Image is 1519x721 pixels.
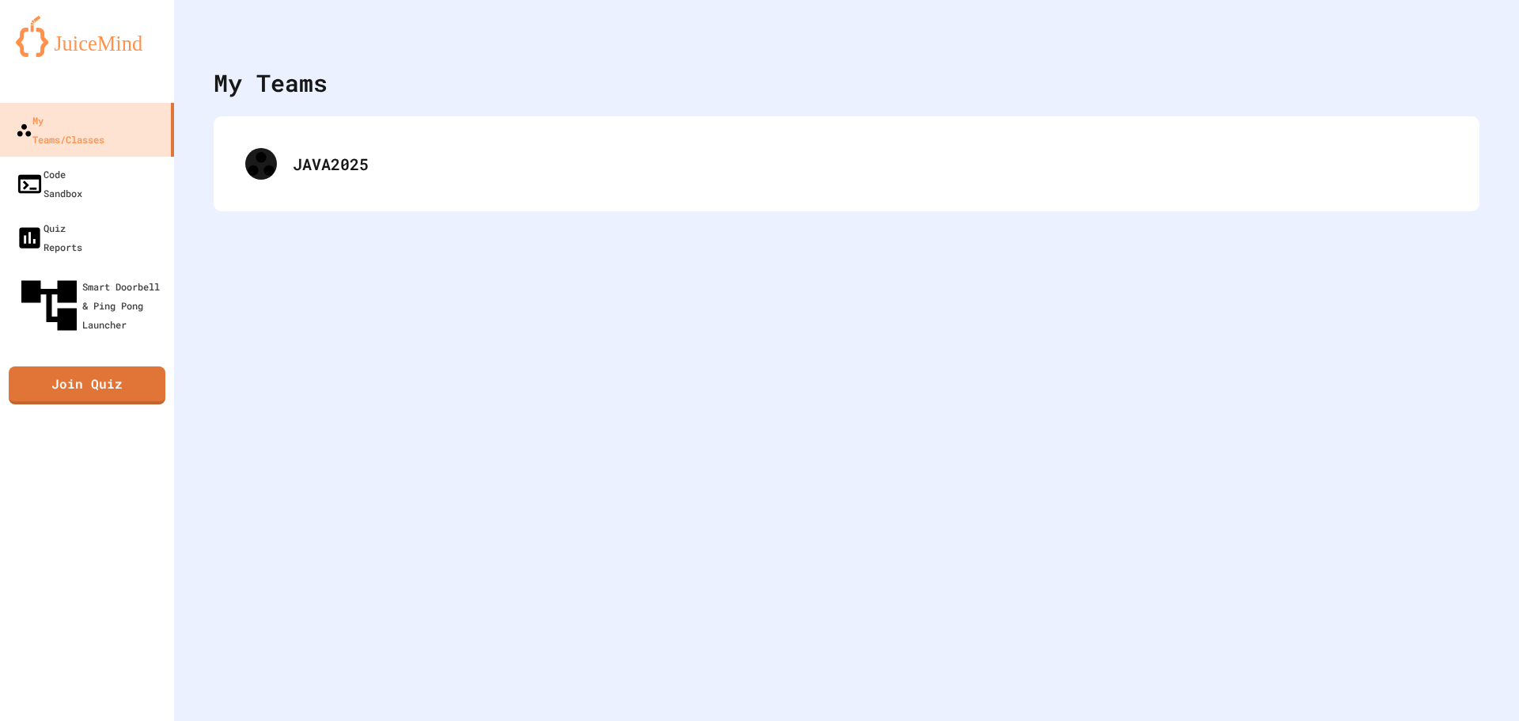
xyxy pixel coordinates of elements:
div: JAVA2025 [229,132,1464,195]
div: My Teams/Classes [16,111,104,149]
div: JAVA2025 [293,152,1448,176]
img: logo-orange.svg [16,16,158,57]
div: Smart Doorbell & Ping Pong Launcher [16,272,168,339]
div: My Teams [214,65,328,101]
div: Quiz Reports [16,218,82,256]
div: Code Sandbox [16,165,82,203]
a: Join Quiz [9,366,165,404]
